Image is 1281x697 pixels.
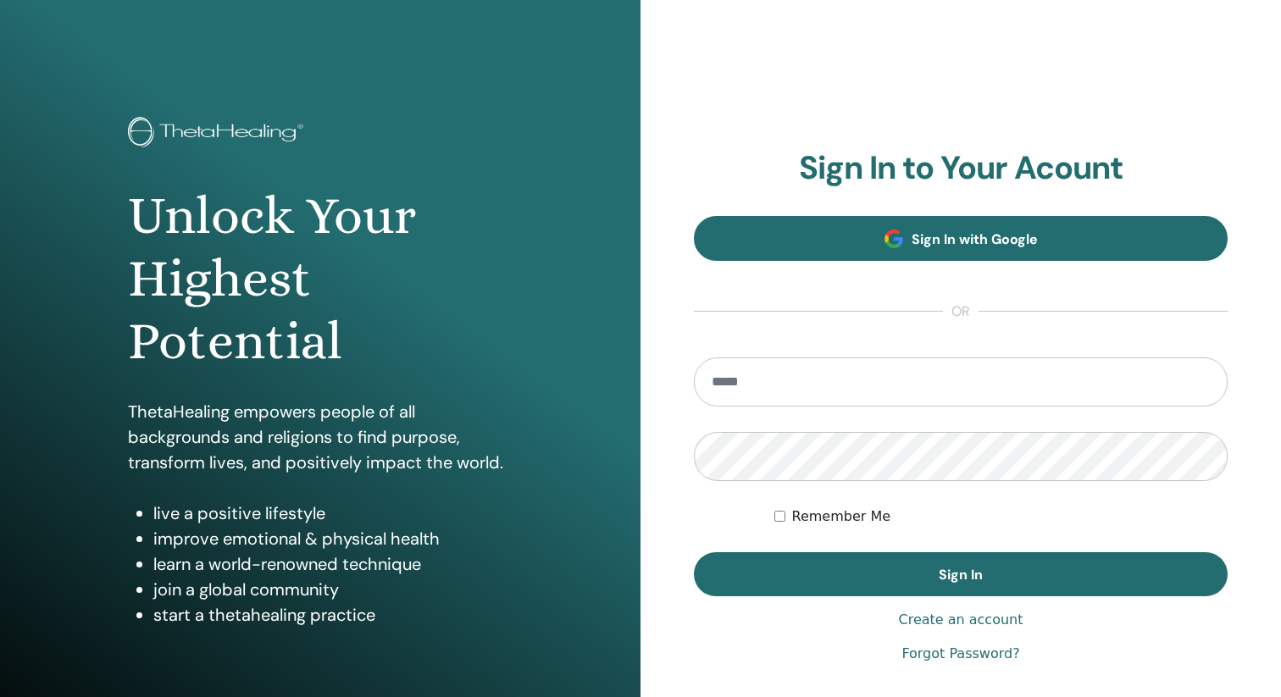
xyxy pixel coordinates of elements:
[153,602,513,628] li: start a thetahealing practice
[153,526,513,551] li: improve emotional & physical health
[774,506,1228,527] div: Keep me authenticated indefinitely or until I manually logout
[128,185,513,373] h1: Unlock Your Highest Potential
[153,551,513,577] li: learn a world-renowned technique
[898,610,1023,630] a: Create an account
[792,506,891,527] label: Remember Me
[153,577,513,602] li: join a global community
[128,399,513,475] p: ThetaHealing empowers people of all backgrounds and religions to find purpose, transform lives, a...
[694,552,1228,596] button: Sign In
[153,501,513,526] li: live a positive lifestyle
[901,644,1019,664] a: Forgot Password?
[943,301,979,322] span: or
[694,149,1228,188] h2: Sign In to Your Acount
[912,230,1038,248] span: Sign In with Google
[694,216,1228,261] a: Sign In with Google
[939,566,983,584] span: Sign In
